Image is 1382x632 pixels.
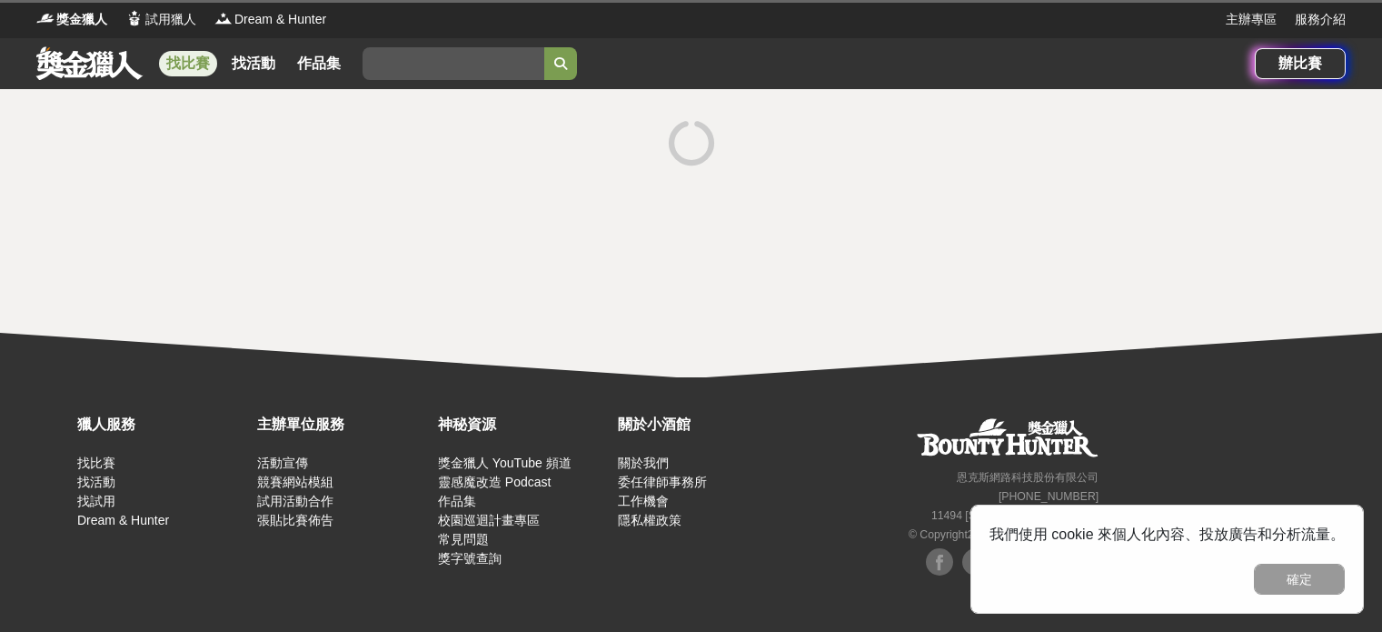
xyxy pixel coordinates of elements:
[257,513,333,527] a: 張貼比賽佈告
[145,10,196,29] span: 試用獵人
[926,548,953,576] img: Facebook
[438,513,540,527] a: 校園巡迴計畫專區
[257,494,333,508] a: 試用活動合作
[214,10,326,29] a: LogoDream & Hunter
[159,51,217,76] a: 找比賽
[36,10,107,29] a: Logo獎金獵人
[234,10,326,29] span: Dream & Hunter
[438,494,476,508] a: 作品集
[618,456,669,470] a: 關於我們
[77,456,115,470] a: 找比賽
[77,513,169,527] a: Dream & Hunter
[1254,564,1345,595] button: 確定
[989,527,1345,542] span: 我們使用 cookie 來個人化內容、投放廣告和分析流量。
[438,475,551,489] a: 靈感魔改造 Podcast
[957,471,1099,484] small: 恩克斯網路科技股份有限公司
[257,456,308,470] a: 活動宣傳
[438,414,609,436] div: 神秘資源
[999,490,1099,503] small: [PHONE_NUMBER]
[1255,48,1346,79] a: 辦比賽
[290,51,348,76] a: 作品集
[618,475,707,489] a: 委任律師事務所
[125,9,144,27] img: Logo
[1295,10,1346,29] a: 服務介紹
[77,494,115,508] a: 找試用
[438,551,502,566] a: 獎字號查詢
[77,414,248,436] div: 獵人服務
[962,548,989,576] img: Facebook
[1226,10,1277,29] a: 主辦專區
[257,475,333,489] a: 競賽網站模組
[224,51,283,76] a: 找活動
[257,414,428,436] div: 主辦單位服務
[438,532,489,547] a: 常見問題
[214,9,233,27] img: Logo
[618,414,789,436] div: 關於小酒館
[618,513,681,527] a: 隱私權政策
[438,456,572,470] a: 獎金獵人 YouTube 頻道
[931,509,1099,522] small: 11494 [STREET_ADDRESS] 3 樓
[125,10,196,29] a: Logo試用獵人
[909,528,1099,541] small: © Copyright 2025 . All Rights Reserved.
[618,494,669,508] a: 工作機會
[36,9,55,27] img: Logo
[77,475,115,489] a: 找活動
[56,10,107,29] span: 獎金獵人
